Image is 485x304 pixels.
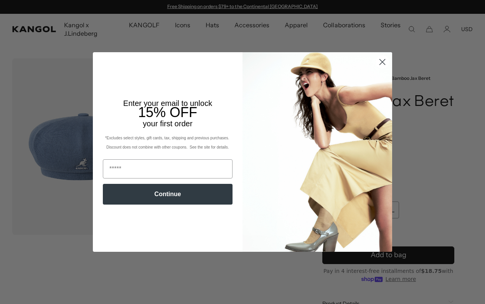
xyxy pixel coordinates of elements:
[103,159,233,178] input: Email
[123,99,212,107] span: Enter your email to unlock
[138,104,197,120] span: 15% OFF
[376,55,389,69] button: Close dialog
[143,119,192,128] span: your first order
[103,184,233,205] button: Continue
[105,136,230,149] span: *Excludes select styles, gift cards, tax, shipping and previous purchases. Discount does not comb...
[242,52,392,252] img: 93be19ad-e773-4382-80b9-c9d740c9197f.jpeg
